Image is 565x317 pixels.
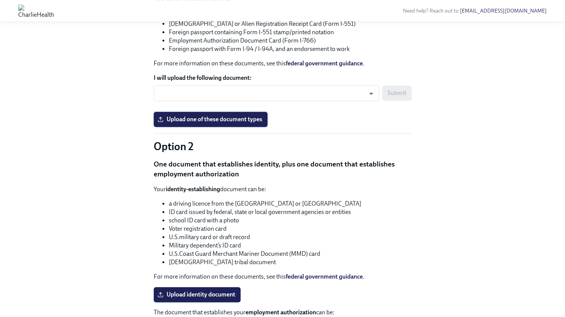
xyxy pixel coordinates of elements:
img: CharlieHealth [18,5,54,17]
strong: employment authorization [246,309,316,316]
a: federal government guidance [286,60,363,67]
li: school ID card with a photo [169,216,412,225]
li: a driving licence from the [GEOGRAPHIC_DATA] or [GEOGRAPHIC_DATA] [169,200,412,208]
a: federal government guidance [286,273,363,280]
li: U.S.military card or draft record [169,233,412,241]
label: I will upload the following document: [154,74,412,82]
span: Need help? Reach out to [403,8,547,14]
label: Upload identity document [154,287,241,302]
p: For more information on these documents, see this . [154,273,412,281]
p: Option 2 [154,139,412,153]
p: One document that establishes identity, plus one document that establishes employment authorization [154,159,412,179]
li: Foreign passport with Form I-94 / I-94A, and an endorsement to work [169,45,412,53]
li: Employment Authorization Document Card (Form I-766) [169,36,412,45]
span: Upload one of these document types [159,116,262,123]
label: Upload one of these document types [154,112,268,127]
li: U.S.Coast Guard Merchant Mariner Document (MMD) card [169,250,412,258]
li: [DEMOGRAPHIC_DATA] tribal document [169,258,412,266]
li: Foreign passport containing Form I-551 stamp/printed notation [169,28,412,36]
p: The document that establishes your can be: [154,308,412,317]
li: Voter registration card [169,225,412,233]
a: [EMAIL_ADDRESS][DOMAIN_NAME] [460,8,547,14]
li: Military dependent’s ID card [169,241,412,250]
div: ​ [154,85,379,101]
span: Upload identity document [159,291,235,298]
p: For more information on these documents, see this . [154,59,412,68]
li: ID card issued by federal, state or local government agencies or entities [169,208,412,216]
li: [DEMOGRAPHIC_DATA] or Alien Registration Receipt Card (Form I-551) [169,20,412,28]
p: Your document can be: [154,185,412,193]
strong: identity-establishing [166,185,220,193]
